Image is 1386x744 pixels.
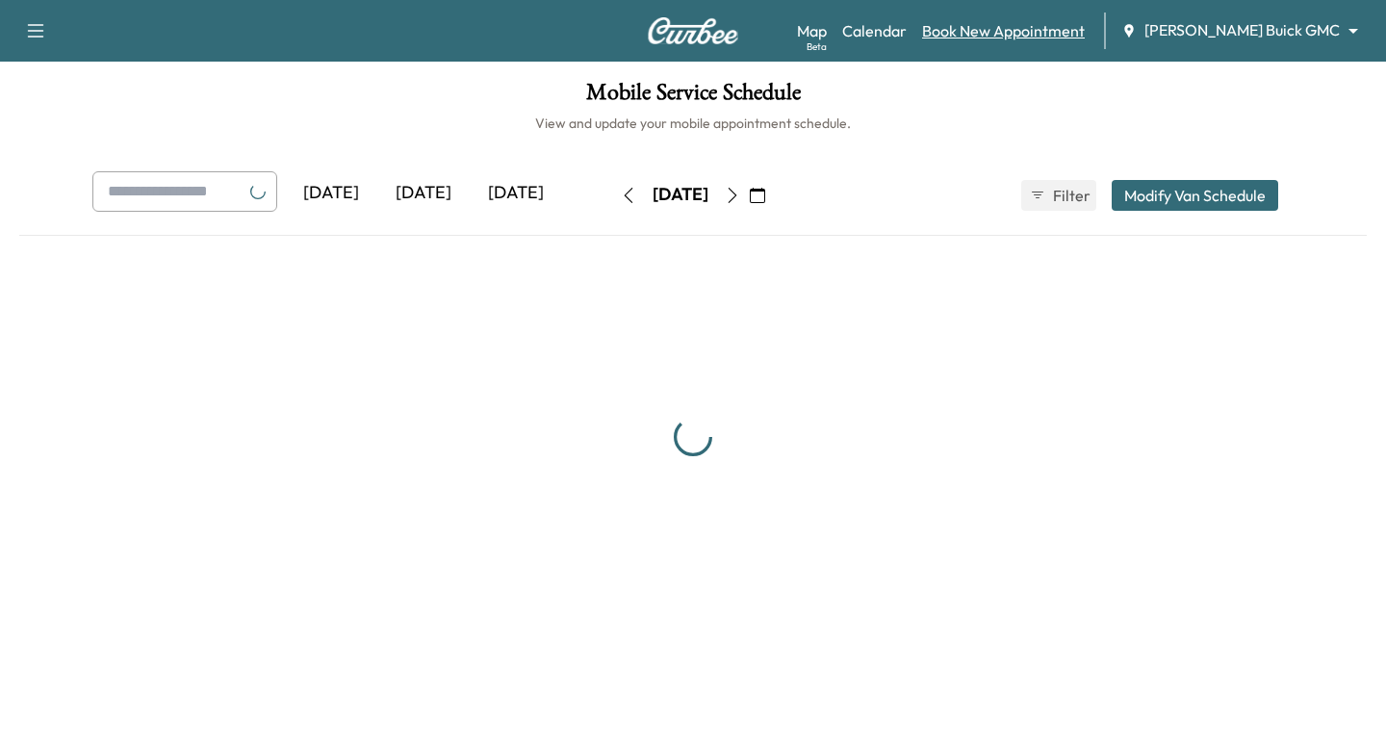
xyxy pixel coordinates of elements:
[1144,19,1340,41] span: [PERSON_NAME] Buick GMC
[797,19,827,42] a: MapBeta
[470,171,562,216] div: [DATE]
[653,183,708,207] div: [DATE]
[647,17,739,44] img: Curbee Logo
[19,81,1367,114] h1: Mobile Service Schedule
[807,39,827,54] div: Beta
[377,171,470,216] div: [DATE]
[922,19,1085,42] a: Book New Appointment
[842,19,907,42] a: Calendar
[1021,180,1096,211] button: Filter
[1053,184,1088,207] span: Filter
[285,171,377,216] div: [DATE]
[19,114,1367,133] h6: View and update your mobile appointment schedule.
[1112,180,1278,211] button: Modify Van Schedule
